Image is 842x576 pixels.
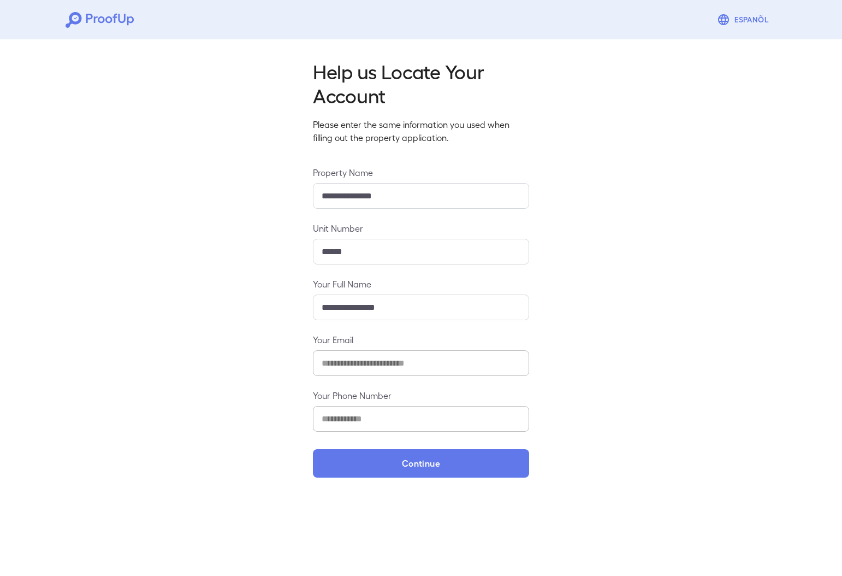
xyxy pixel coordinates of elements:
[313,449,529,478] button: Continue
[313,333,529,346] label: Your Email
[313,118,529,144] p: Please enter the same information you used when filling out the property application.
[713,9,776,31] button: Espanõl
[313,59,529,107] h2: Help us Locate Your Account
[313,222,529,234] label: Unit Number
[313,166,529,179] label: Property Name
[313,278,529,290] label: Your Full Name
[313,389,529,402] label: Your Phone Number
